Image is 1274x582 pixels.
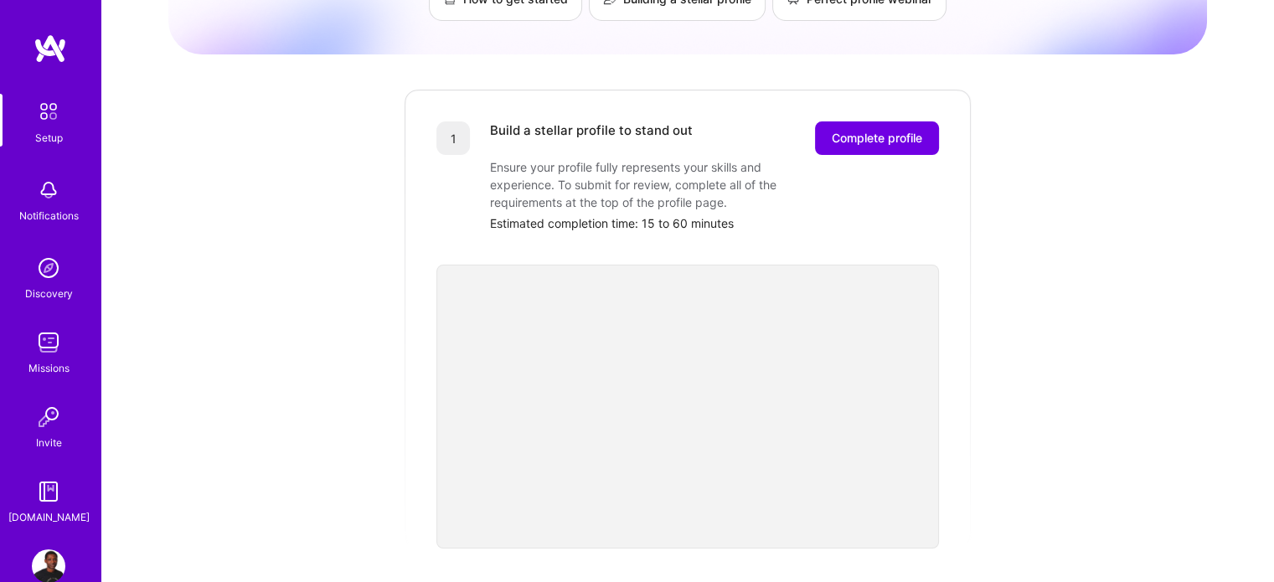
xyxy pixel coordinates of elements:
[36,434,62,451] div: Invite
[490,121,693,155] div: Build a stellar profile to stand out
[25,285,73,302] div: Discovery
[32,251,65,285] img: discovery
[32,400,65,434] img: Invite
[35,129,63,147] div: Setup
[8,508,90,526] div: [DOMAIN_NAME]
[832,130,922,147] span: Complete profile
[815,121,939,155] button: Complete profile
[28,359,70,377] div: Missions
[32,475,65,508] img: guide book
[436,265,939,549] iframe: video
[32,173,65,207] img: bell
[19,207,79,224] div: Notifications
[436,121,470,155] div: 1
[490,214,939,232] div: Estimated completion time: 15 to 60 minutes
[32,326,65,359] img: teamwork
[34,33,67,64] img: logo
[31,94,66,129] img: setup
[490,158,825,211] div: Ensure your profile fully represents your skills and experience. To submit for review, complete a...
